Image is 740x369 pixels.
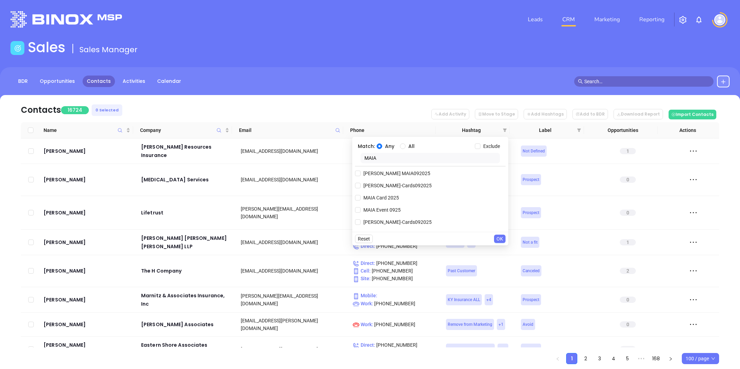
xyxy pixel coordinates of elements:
div: [EMAIL_ADDRESS][DOMAIN_NAME] [241,345,343,353]
a: [PERSON_NAME] [44,175,131,184]
span: Avoid [523,321,533,328]
div: [EMAIL_ADDRESS][DOMAIN_NAME] [241,176,343,183]
button: OK [494,235,506,243]
span: Prospect [523,345,539,353]
span: Name [44,126,125,134]
div: Eastern Shore Associates Insurance Agency [141,341,231,358]
span: KY Insurance ALL [448,296,480,304]
div: [PERSON_NAME][EMAIL_ADDRESS][DOMAIN_NAME] [241,205,343,220]
p: [PHONE_NUMBER] [353,275,436,282]
a: [PERSON_NAME] [44,320,131,329]
a: 168 [650,353,662,364]
span: Direct : [353,243,375,249]
li: 3 [594,353,605,364]
span: Reset [358,235,370,243]
span: Mobile : [353,293,377,298]
a: 5 [622,353,633,364]
span: [PERSON_NAME]-Cards092025 [361,182,434,189]
div: [EMAIL_ADDRESS][DOMAIN_NAME] [241,238,343,246]
a: Opportunities [36,76,79,87]
div: [MEDICAL_DATA] Services [141,175,231,184]
div: 0 Selected [92,104,122,116]
p: [PHONE_NUMBER] [353,242,436,250]
span: MAIA Event 0925 [361,206,403,214]
a: [PERSON_NAME] [44,267,131,275]
div: The H Company [141,267,231,275]
span: Prospect [523,176,539,183]
div: Contacts [21,104,61,116]
span: [PERSON_NAME]-Cards092025 [361,218,434,226]
span: NY INS DFS Q3 0925 C2 [448,345,493,353]
th: Opportunities [584,122,658,139]
img: user [714,14,725,25]
span: 0 [620,176,636,183]
span: ••• [636,353,647,364]
span: Exclude [480,142,503,150]
span: Hashtag [442,126,500,134]
span: Past Customer [448,267,475,275]
th: Phone [343,122,436,139]
a: Marketing [592,13,623,26]
span: filter [501,125,508,135]
p: [PHONE_NUMBER] [353,341,436,349]
div: [EMAIL_ADDRESS][DOMAIN_NAME] [241,267,343,275]
img: iconNotification [695,16,703,24]
span: left [556,357,560,361]
div: [PERSON_NAME] [44,296,131,304]
li: 1 [566,353,577,364]
span: MAIA Card 2025 [361,194,402,202]
a: [PERSON_NAME] [44,147,131,155]
div: Page Size [682,353,719,364]
span: Not a fit [523,238,538,246]
span: Direct : [353,260,375,266]
span: + 4 [486,296,491,304]
a: BDR [14,76,32,87]
span: 0 [620,210,636,216]
a: 1 [566,353,577,364]
div: [EMAIL_ADDRESS][DOMAIN_NAME] [241,147,343,155]
div: Match: [355,140,506,153]
p: [PHONE_NUMBER] [353,267,436,275]
th: Company [133,122,232,139]
span: Email [239,126,332,134]
span: 1 [620,239,636,245]
p: [PHONE_NUMBER] [353,300,436,307]
li: Next Page [665,353,676,364]
a: Activities [118,76,149,87]
span: All [406,142,417,150]
span: 0 [620,346,636,352]
span: Sales Manager [79,44,138,55]
span: filter [503,128,507,132]
span: 0 [620,321,636,328]
span: Label [517,126,574,134]
span: 0 [620,297,636,303]
span: Any [382,142,397,150]
div: Lifetrust [141,209,231,217]
span: Work : [353,322,373,327]
a: [PERSON_NAME] Resources Insurance [141,143,231,159]
span: right [669,357,673,361]
span: Direct : [353,342,375,348]
a: Calendar [153,76,185,87]
div: Marnitz & Associates Insurance, Inc [141,291,231,308]
span: Not Defined [523,147,545,155]
a: [PERSON_NAME] [PERSON_NAME] [PERSON_NAME] LLP [141,234,231,251]
li: 168 [650,353,662,364]
li: 5 [622,353,633,364]
a: [PERSON_NAME] [44,209,131,217]
h1: Sales [28,39,65,56]
a: Contacts [83,76,115,87]
a: [PERSON_NAME] Associates [141,320,231,329]
th: Name [41,122,133,139]
span: Canceled [523,267,540,275]
span: Cell : [353,268,371,274]
input: Search… [584,78,710,85]
button: Reset [355,235,373,243]
a: [PERSON_NAME][DEMOGRAPHIC_DATA] [44,341,131,358]
a: Leads [525,13,546,26]
span: search [578,79,583,84]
